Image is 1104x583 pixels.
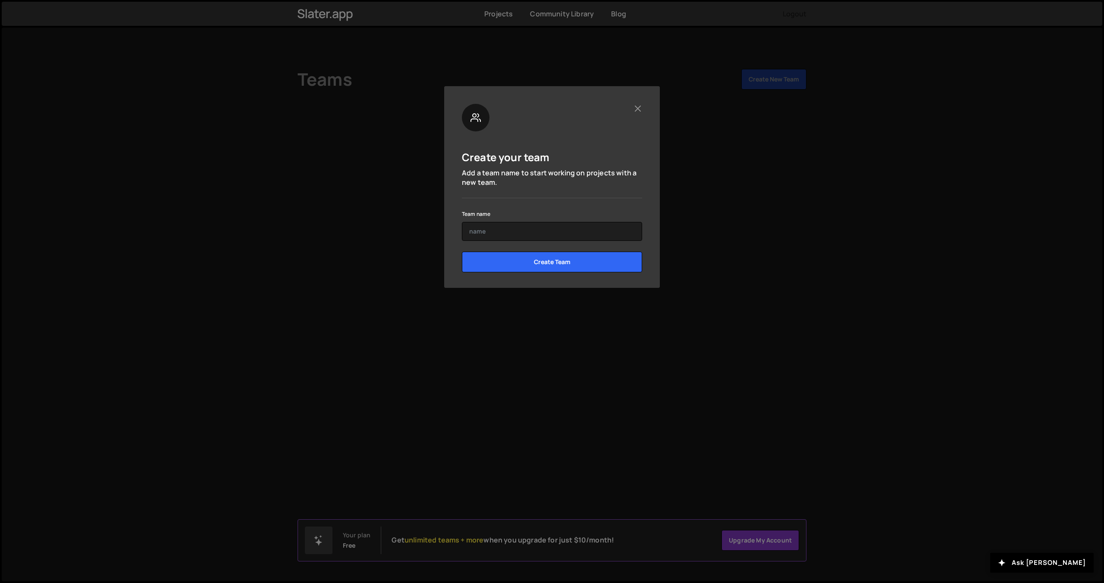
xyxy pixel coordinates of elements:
h5: Create your team [462,150,550,164]
button: Close [633,104,642,113]
p: Add a team name to start working on projects with a new team. [462,168,642,187]
label: Team name [462,210,490,218]
input: name [462,222,642,241]
input: Create Team [462,252,642,272]
button: Ask [PERSON_NAME] [990,553,1094,573]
